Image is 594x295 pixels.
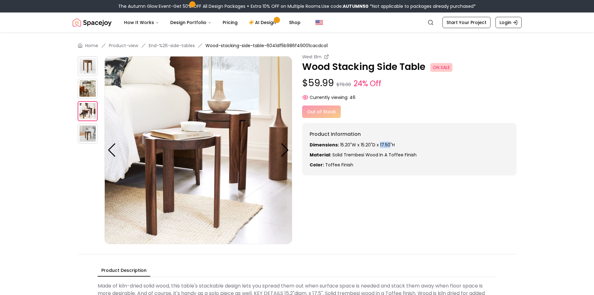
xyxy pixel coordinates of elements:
[495,17,522,28] a: Login
[325,162,353,168] span: toffee finish
[165,16,216,29] button: Design Portfolio
[109,42,138,49] a: Product-view
[302,61,517,72] p: Wood Stacking Side Table
[284,16,306,29] a: Shop
[73,16,112,29] a: Spacejoy
[302,54,321,60] small: West Elm
[310,130,509,138] h6: Product Information
[218,16,243,29] a: Pricing
[98,265,150,277] button: Product Description
[310,162,324,168] strong: Color:
[85,42,98,49] a: Home
[316,19,323,26] img: United States
[78,124,98,144] img: https://storage.googleapis.com/spacejoy-main/assets/6041df5b986f49001cacdca1/product_3_h9igm6a2376
[78,42,517,49] nav: breadcrumb
[321,3,369,9] span: Use code:
[244,16,283,29] a: AI Design
[343,3,369,9] b: AUTUMN50
[78,79,98,99] img: https://storage.googleapis.com/spacejoy-main/assets/6041df5b986f49001cacdca1/product_1_j9m9i9agiiei
[310,152,331,158] strong: Material:
[302,77,517,89] p: $59.99
[205,42,328,49] span: Wood-stacking-side-table-6041df5b986f49001cacdca1
[78,101,98,121] img: https://storage.googleapis.com/spacejoy-main/assets/6041df5b986f49001cacdca1/product_2_0ln3pd3pa5agc
[119,16,306,29] nav: Main
[78,56,98,76] img: https://storage.googleapis.com/spacejoy-main/assets/6041df5b986f49001cacdca1/product_0_pll4dbo3pc9j
[354,78,381,89] small: 24% Off
[310,142,339,148] strong: Dimensions:
[336,81,351,88] small: $79.00
[119,16,164,29] button: How It Works
[430,63,452,72] span: ON SALE
[104,56,292,244] img: https://storage.googleapis.com/spacejoy-main/assets/6041df5b986f49001cacdca1/product_2_0ln3pd3pa5agc
[73,12,522,32] nav: Global
[73,16,112,29] img: Spacejoy Logo
[310,142,509,148] p: 15.20"W x 15.20"D x 17.50"H
[442,17,490,28] a: Start Your Project
[118,3,476,9] div: The Autumn Glow Event-Get 50% OFF All Design Packages + Extra 10% OFF on Multiple Rooms.
[350,94,355,101] span: 46
[369,3,476,9] span: *Not applicable to packages already purchased*
[310,94,348,101] span: Currently viewing:
[149,42,195,49] a: End-%26-side-tables
[332,152,417,158] span: Solid trembesi wood in a Toffee finish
